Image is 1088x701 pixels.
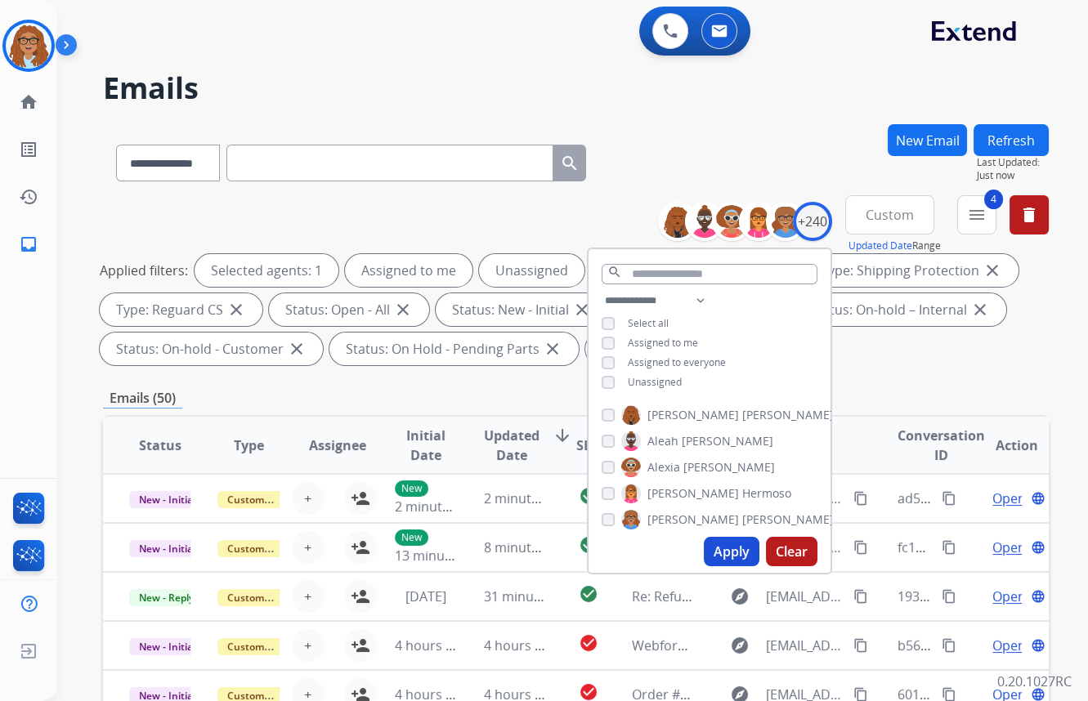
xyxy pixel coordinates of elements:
span: New - Initial [129,540,205,557]
mat-icon: search [607,265,622,279]
span: + [304,489,311,508]
button: + [292,531,325,564]
span: [PERSON_NAME] [647,485,739,502]
span: Initial Date [395,426,456,465]
span: SLA [576,435,600,455]
mat-icon: delete [1019,205,1039,225]
mat-icon: search [560,154,580,173]
button: Clear [766,537,817,566]
mat-icon: check_circle [579,535,598,555]
mat-icon: check_circle [579,633,598,653]
span: 4 hours ago [484,636,557,654]
span: [PERSON_NAME] [647,511,739,528]
span: 8 minutes ago [484,538,571,556]
p: 0.20.1027RC [997,672,1072,691]
mat-icon: content_copy [853,638,868,653]
span: Range [848,239,941,252]
span: Type [234,435,264,455]
p: Applied filters: [100,261,188,280]
span: Alexia [647,459,680,476]
mat-icon: close [287,339,307,359]
button: Custom [845,195,934,234]
mat-icon: list_alt [19,140,38,159]
span: Assignee [309,435,366,455]
span: Just now [977,169,1049,182]
button: 4 [957,195,996,234]
mat-icon: explore [730,636,750,655]
mat-icon: content_copy [942,589,956,604]
div: Status: On-hold - Customer [100,333,323,365]
mat-icon: content_copy [942,638,956,653]
mat-icon: person_add [351,636,370,655]
mat-icon: close [572,300,592,319]
span: [DATE] [405,587,446,605]
span: 2 minutes ago [484,489,571,507]
span: Open [992,489,1026,508]
span: Assigned to everyone [628,355,726,369]
h2: Emails [103,72,1049,105]
span: Updated Date [484,426,540,465]
button: Updated Date [848,239,912,252]
div: Type: Reguard CS [100,293,262,326]
button: Refresh [974,124,1049,156]
span: Customer Support [217,540,324,557]
mat-icon: content_copy [853,540,868,555]
mat-icon: content_copy [942,491,956,506]
div: +240 [793,202,832,241]
span: [PERSON_NAME] [742,407,834,423]
mat-icon: close [393,300,413,319]
mat-icon: home [19,92,38,112]
mat-icon: history [19,187,38,207]
span: Open [992,636,1026,655]
div: Status: On Hold - Pending Parts [329,333,579,365]
mat-icon: close [543,339,562,359]
span: + [304,538,311,557]
mat-icon: check_circle [579,486,598,506]
mat-icon: menu [967,205,987,225]
span: + [304,636,311,655]
mat-icon: inbox [19,234,38,254]
p: New [395,529,428,546]
button: + [292,580,325,613]
span: New - Initial [129,638,205,655]
span: [PERSON_NAME] [683,459,775,476]
span: Customer Support [217,491,324,508]
mat-icon: content_copy [942,540,956,555]
img: avatar [6,23,51,69]
div: Assigned to me [345,254,472,287]
span: Webform from [EMAIL_ADDRESS][DOMAIN_NAME] on [DATE] [632,636,1002,654]
mat-icon: person_add [351,587,370,606]
mat-icon: content_copy [853,491,868,506]
span: [PERSON_NAME] [742,511,834,528]
span: Unassigned [628,375,682,389]
div: Status: On Hold - Servicers [585,333,804,365]
span: Select all [628,316,669,330]
mat-icon: close [226,300,246,319]
span: Custom [866,212,914,218]
span: Customer Support [217,589,324,606]
button: + [292,629,325,662]
span: [EMAIL_ADDRESS][DOMAIN_NAME] [766,636,844,655]
mat-icon: close [970,300,990,319]
span: 4 hours ago [395,636,468,654]
div: Type: Shipping Protection [804,254,1019,287]
span: Status [139,435,181,455]
p: Emails (50) [103,388,182,409]
mat-icon: check_circle [579,584,598,604]
div: Status: New - Initial [436,293,608,326]
span: 2 minutes ago [395,498,482,516]
mat-icon: person_add [351,489,370,508]
span: 13 minutes ago [395,547,490,565]
span: 31 minutes ago [484,587,579,605]
span: Aleah [647,433,678,449]
mat-icon: language [1031,491,1045,506]
div: Selected agents: 1 [195,254,338,287]
button: + [292,482,325,515]
span: [EMAIL_ADDRESS][DOMAIN_NAME] [766,587,844,606]
div: Status: Open - All [269,293,429,326]
div: Unassigned [479,254,584,287]
span: Hermoso [742,485,791,502]
mat-icon: content_copy [853,589,868,604]
span: + [304,587,311,606]
mat-icon: arrow_downward [553,426,572,445]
